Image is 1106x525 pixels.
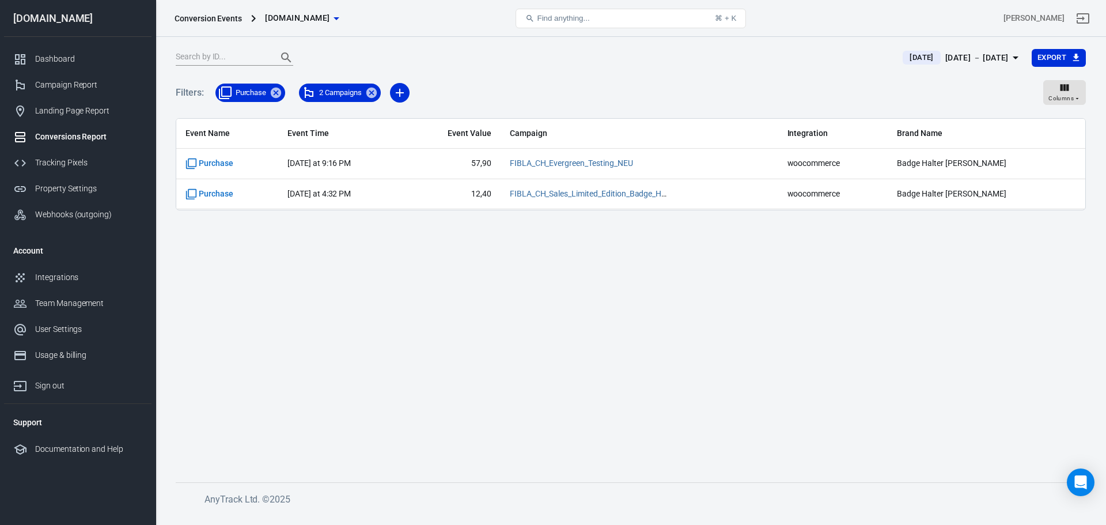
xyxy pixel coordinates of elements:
[1048,93,1074,104] span: Columns
[287,158,351,168] time: 2025-08-12T21:16:18+02:00
[265,11,329,25] span: pflegetasche.ch
[35,209,142,221] div: Webhooks (outgoing)
[4,316,151,342] a: User Settings
[260,7,343,29] button: [DOMAIN_NAME]
[4,409,151,436] li: Support
[299,84,380,102] div: 2 Campaigns
[1069,5,1097,32] a: Sign out
[4,342,151,368] a: Usage & billing
[1043,80,1086,105] button: Columns
[35,443,142,455] div: Documentation and Help
[715,14,736,22] div: ⌘ + K
[215,84,286,102] div: Purchase
[312,87,368,99] span: 2 Campaigns
[287,128,396,139] span: Event Time
[35,297,142,309] div: Team Management
[176,119,1085,210] div: scrollable content
[1003,12,1065,24] div: Account id: lFeZapHD
[4,265,151,290] a: Integrations
[185,188,233,200] span: Standard event name
[905,52,938,63] span: [DATE]
[287,189,351,198] time: 2025-08-12T16:32:42+02:00
[4,13,151,24] div: [DOMAIN_NAME]
[4,46,151,72] a: Dashboard
[35,131,142,143] div: Conversions Report
[4,98,151,124] a: Landing Page Report
[35,53,142,65] div: Dashboard
[229,87,274,99] span: Purchase
[510,189,711,198] a: FIBLA_CH_Sales_Limited_Edition_Badge_Halter_Sommer
[35,349,142,361] div: Usage & billing
[897,128,1058,139] span: Brand Name
[893,48,1031,67] button: [DATE][DATE] － [DATE]
[35,380,142,392] div: Sign out
[35,271,142,284] div: Integrations
[35,79,142,91] div: Campaign Report
[510,188,671,200] span: FIBLA_CH_Sales_Limited_Edition_Badge_Halter_Sommer
[175,13,242,24] div: Conversion Events
[945,51,1009,65] div: [DATE] － [DATE]
[35,157,142,169] div: Tracking Pixels
[1067,469,1094,496] div: Open Intercom Messenger
[897,158,1058,169] span: Badge Halter [PERSON_NAME]
[176,50,268,65] input: Search by ID...
[185,158,233,169] span: Standard event name
[4,72,151,98] a: Campaign Report
[510,158,633,168] a: FIBLA_CH_Evergreen_Testing_NEU
[4,124,151,150] a: Conversions Report
[787,128,879,139] span: Integration
[4,176,151,202] a: Property Settings
[414,188,491,200] span: 12,40
[1032,49,1086,67] button: Export
[897,188,1058,200] span: Badge Halter [PERSON_NAME]
[4,150,151,176] a: Tracking Pixels
[35,183,142,195] div: Property Settings
[537,14,589,22] span: Find anything...
[35,323,142,335] div: User Settings
[4,237,151,265] li: Account
[414,158,491,169] span: 57,90
[185,128,269,139] span: Event Name
[510,128,671,139] span: Campaign
[787,188,879,200] span: woocommerce
[510,158,633,169] span: FIBLA_CH_Evergreen_Testing_NEU
[4,290,151,316] a: Team Management
[4,202,151,228] a: Webhooks (outgoing)
[204,492,1069,507] h6: AnyTrack Ltd. © 2025
[787,158,879,169] span: woocommerce
[272,44,300,71] button: Search
[35,105,142,117] div: Landing Page Report
[414,128,491,139] span: Event Value
[4,368,151,399] a: Sign out
[516,9,746,28] button: Find anything...⌘ + K
[176,74,204,111] h5: Filters:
